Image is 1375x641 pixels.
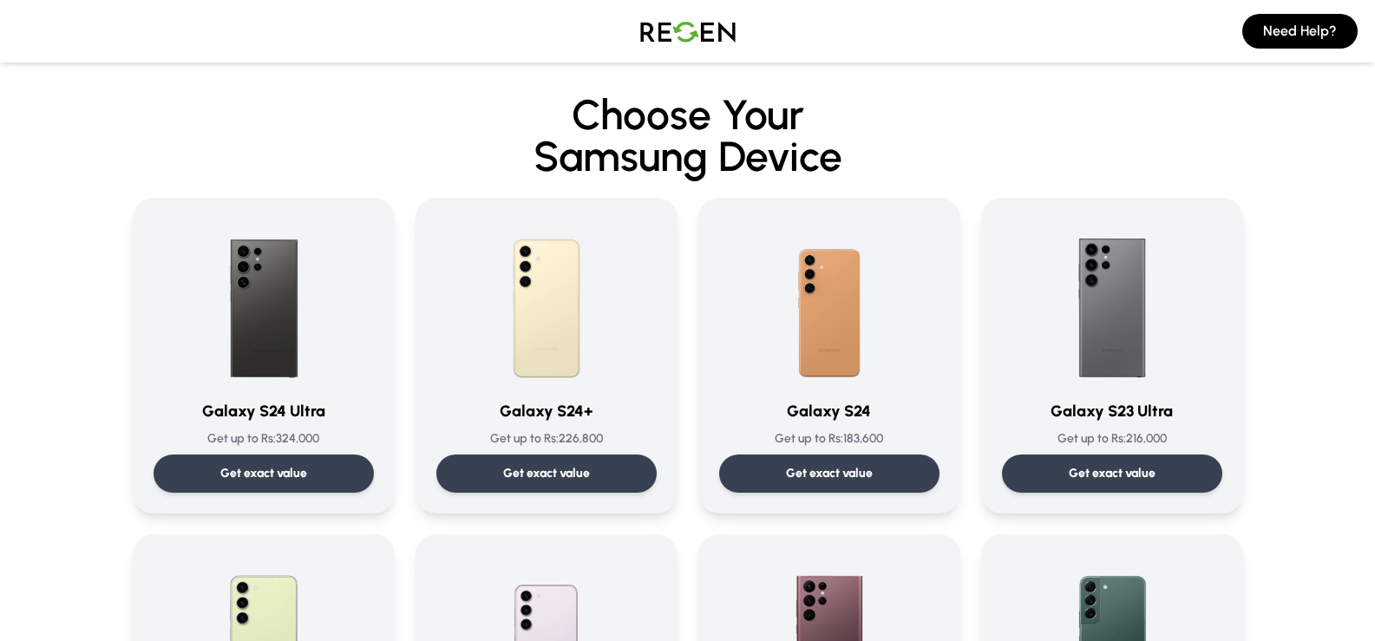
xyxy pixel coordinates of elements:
span: Choose Your [572,89,804,140]
img: Galaxy S24+ [463,219,630,385]
img: Logo [627,7,749,56]
h3: Galaxy S23 Ultra [1002,399,1222,423]
img: Galaxy S23 Ultra [1029,219,1195,385]
h3: Galaxy S24 [719,399,940,423]
p: Get up to Rs: 324,000 [154,430,374,448]
h3: Galaxy S24 Ultra [154,399,374,423]
p: Get exact value [503,465,590,482]
p: Get up to Rs: 216,000 [1002,430,1222,448]
h3: Galaxy S24+ [436,399,657,423]
p: Get exact value [220,465,307,482]
p: Get exact value [786,465,873,482]
img: Galaxy S24 Ultra [180,219,347,385]
p: Get up to Rs: 226,800 [436,430,657,448]
img: Galaxy S24 [746,219,913,385]
span: Samsung Device [39,135,1337,177]
button: Need Help? [1242,14,1358,49]
p: Get up to Rs: 183,600 [719,430,940,448]
p: Get exact value [1069,465,1156,482]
